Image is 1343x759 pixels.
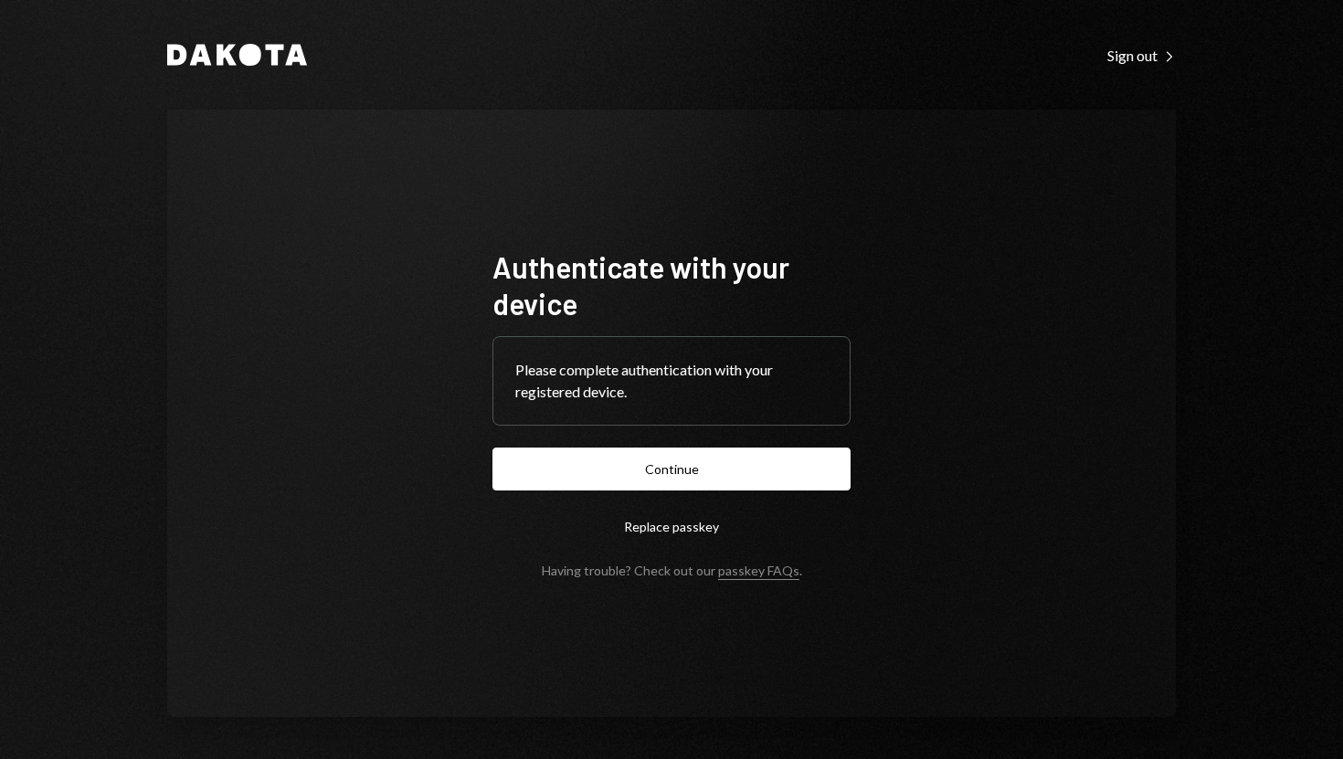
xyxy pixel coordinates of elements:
[492,248,851,322] h1: Authenticate with your device
[1107,47,1176,65] div: Sign out
[1107,45,1176,65] a: Sign out
[718,563,799,580] a: passkey FAQs
[492,448,851,490] button: Continue
[542,563,802,578] div: Having trouble? Check out our .
[515,359,828,403] div: Please complete authentication with your registered device.
[492,505,851,548] button: Replace passkey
